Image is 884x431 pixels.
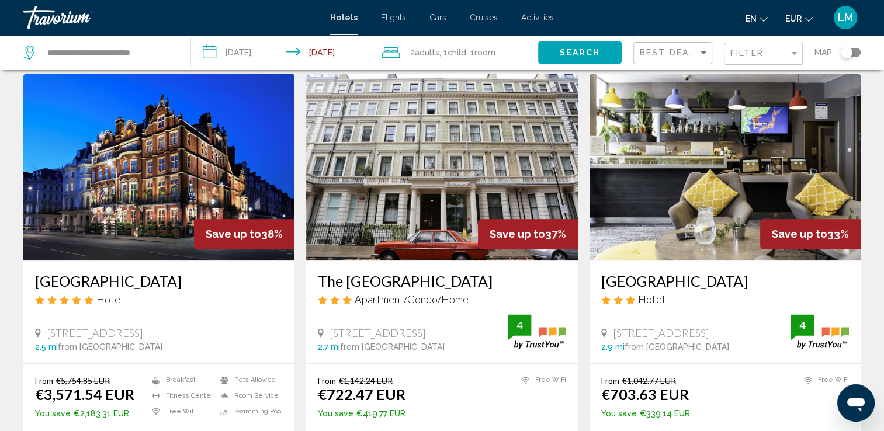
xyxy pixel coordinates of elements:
[772,228,827,240] span: Save up to
[146,376,214,385] li: Breakfast
[330,13,358,22] a: Hotels
[785,14,802,23] span: EUR
[490,228,545,240] span: Save up to
[35,272,283,290] a: [GEOGRAPHIC_DATA]
[448,48,466,57] span: Child
[415,48,439,57] span: Adults
[306,74,577,260] img: Hotel image
[23,6,318,29] a: Travorium
[330,326,426,339] span: [STREET_ADDRESS]
[370,35,538,70] button: Travelers: 2 adults, 1 child
[508,314,566,349] img: trustyou-badge.svg
[381,13,406,22] a: Flights
[470,13,498,22] a: Cruises
[521,13,554,22] a: Activities
[206,228,261,240] span: Save up to
[638,293,665,305] span: Hotel
[515,376,566,385] li: Free WiFi
[640,48,701,57] span: Best Deals
[622,376,676,385] del: €1,042.77 EUR
[625,342,729,352] span: from [GEOGRAPHIC_DATA]
[746,14,757,23] span: en
[35,376,53,385] span: From
[35,293,283,305] div: 5 star Hotel
[466,44,495,61] span: , 1
[590,74,861,260] img: Hotel image
[47,326,143,339] span: [STREET_ADDRESS]
[318,376,336,385] span: From
[214,391,283,401] li: Room Service
[613,326,709,339] span: [STREET_ADDRESS]
[429,13,446,22] a: Cars
[474,48,495,57] span: Room
[340,342,445,352] span: from [GEOGRAPHIC_DATA]
[96,293,123,305] span: Hotel
[191,35,370,70] button: Check-in date: Dec 29, 2025 Check-out date: Jan 2, 2026
[318,342,340,352] span: 2.7 mi
[746,10,768,27] button: Change language
[56,376,110,385] del: €5,754.85 EUR
[194,219,294,249] div: 38%
[601,342,625,352] span: 2.9 mi
[601,409,690,418] p: €339.14 EUR
[35,342,58,352] span: 2.5 mi
[601,293,849,305] div: 3 star Hotel
[559,48,600,58] span: Search
[339,376,393,385] del: €1,142.24 EUR
[538,41,622,63] button: Search
[785,10,813,27] button: Change currency
[214,406,283,416] li: Swimming Pool
[318,409,353,418] span: You save
[35,409,134,418] p: €2,183.31 EUR
[640,48,709,58] mat-select: Sort by
[791,318,814,332] div: 4
[832,47,861,58] button: Toggle map
[601,376,619,385] span: From
[798,376,849,385] li: Free WiFi
[760,219,861,249] div: 33%
[838,12,853,23] span: LM
[508,318,531,332] div: 4
[35,385,134,403] ins: €3,571.54 EUR
[146,391,214,401] li: Fitness Center
[355,293,469,305] span: Apartment/Condo/Home
[601,385,689,403] ins: €703.63 EUR
[439,44,466,61] span: , 1
[410,44,439,61] span: 2
[837,384,875,422] iframe: Bouton de lancement de la fenêtre de messagerie
[601,409,637,418] span: You save
[318,409,405,418] p: €419.77 EUR
[214,376,283,385] li: Pets Allowed
[601,272,849,290] a: [GEOGRAPHIC_DATA]
[58,342,162,352] span: from [GEOGRAPHIC_DATA]
[791,314,849,349] img: trustyou-badge.svg
[318,293,566,305] div: 3 star Apartment
[35,409,71,418] span: You save
[318,385,405,403] ins: €722.47 EUR
[478,219,578,249] div: 37%
[830,5,861,30] button: User Menu
[318,272,566,290] a: The [GEOGRAPHIC_DATA]
[724,42,803,66] button: Filter
[23,74,294,260] img: Hotel image
[730,48,764,58] span: Filter
[146,406,214,416] li: Free WiFi
[814,44,832,61] span: Map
